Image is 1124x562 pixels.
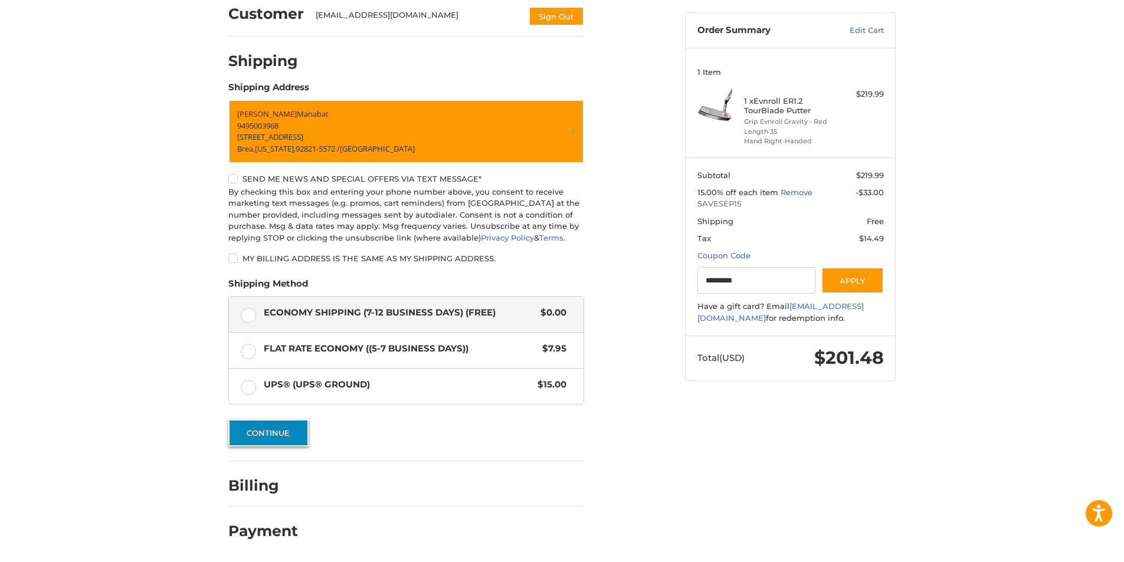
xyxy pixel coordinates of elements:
legend: Shipping Address [228,81,309,100]
span: SAVESEP15 [697,198,884,210]
button: Apply [821,267,884,294]
span: [US_STATE], [255,143,296,154]
span: Economy Shipping (7-12 Business Days) (Free) [264,306,535,320]
label: My billing address is the same as my shipping address. [228,254,584,263]
span: 15.00% off each item [697,188,781,197]
span: $7.95 [536,342,566,356]
span: Shipping [697,216,733,226]
input: Gift Certificate or Coupon Code [697,267,816,294]
div: [EMAIL_ADDRESS][DOMAIN_NAME] [316,9,517,26]
span: Free [867,216,884,226]
a: [EMAIL_ADDRESS][DOMAIN_NAME] [697,301,864,323]
span: [PERSON_NAME] [237,109,297,119]
h3: 1 Item [697,67,884,77]
h2: Billing [228,476,297,495]
span: $15.00 [532,378,566,392]
h3: Order Summary [697,25,824,37]
a: Remove [781,188,812,197]
span: $219.99 [856,170,884,180]
span: [GEOGRAPHIC_DATA] [340,143,415,154]
a: Coupon Code [697,251,751,260]
span: Tax [697,234,711,243]
li: Grip Evnroll Gravity - Red [744,117,834,127]
div: $219.99 [837,88,884,100]
li: Hand Right-Handed [744,136,834,146]
span: [STREET_ADDRESS] [237,132,303,142]
h2: Payment [228,522,298,540]
span: 92821-5572 / [296,143,340,154]
div: Have a gift card? Email for redemption info. [697,301,884,324]
span: Manabat [297,109,329,119]
a: Privacy Policy [481,233,534,242]
span: -$33.00 [856,188,884,197]
span: $0.00 [535,306,566,320]
h2: Customer [228,5,304,23]
h2: Shipping [228,52,298,70]
span: Flat Rate Economy ((5-7 Business Days)) [264,342,537,356]
button: Continue [228,419,309,446]
a: Enter or select a different address [228,100,584,163]
label: Send me news and special offers via text message* [228,174,584,183]
span: Total (USD) [697,352,745,363]
li: Length 35 [744,127,834,137]
span: $201.48 [814,347,884,369]
a: Terms [539,233,563,242]
div: By checking this box and entering your phone number above, you consent to receive marketing text ... [228,186,584,244]
span: 9495003968 [237,120,278,131]
legend: Shipping Method [228,277,308,296]
h4: 1 x Evnroll ER1.2 TourBlade Putter [744,96,834,116]
span: $14.49 [859,234,884,243]
span: Subtotal [697,170,730,180]
a: Edit Cart [824,25,884,37]
button: Sign Out [529,6,584,26]
span: UPS® (UPS® Ground) [264,378,532,392]
span: Brea, [237,143,255,154]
